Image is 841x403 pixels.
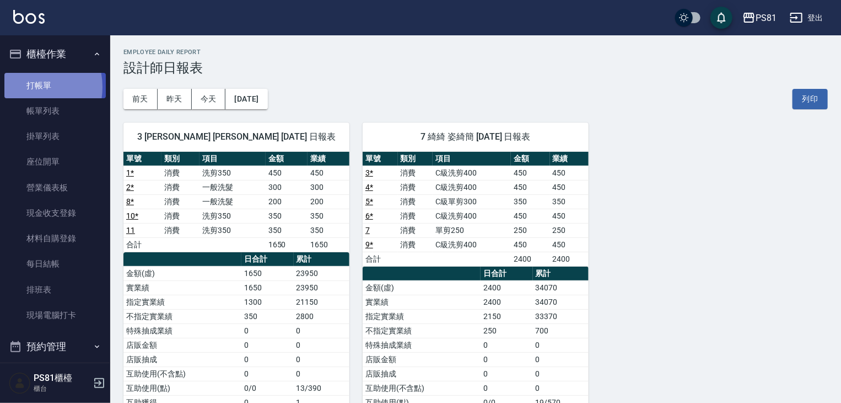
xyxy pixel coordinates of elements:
[123,295,241,309] td: 指定實業績
[308,152,349,166] th: 業績
[533,381,589,395] td: 0
[266,152,308,166] th: 金額
[308,166,349,180] td: 450
[4,175,106,200] a: 營業儀表板
[4,277,106,303] a: 排班表
[481,309,532,324] td: 2150
[241,309,293,324] td: 350
[433,194,511,209] td: C級單剪300
[481,381,532,395] td: 0
[308,180,349,194] td: 300
[192,89,226,109] button: 今天
[511,180,549,194] td: 450
[550,252,589,266] td: 2400
[710,7,732,29] button: save
[398,209,433,223] td: 消費
[123,266,241,280] td: 金額(虛)
[550,152,589,166] th: 業績
[511,152,549,166] th: 金額
[294,252,349,267] th: 累計
[294,266,349,280] td: 23950
[241,352,293,367] td: 0
[161,223,200,237] td: 消費
[161,209,200,223] td: 消費
[294,295,349,309] td: 21150
[9,372,31,394] img: Person
[365,226,370,235] a: 7
[4,361,106,390] button: 報表及分析
[126,226,135,235] a: 11
[481,338,532,352] td: 0
[294,309,349,324] td: 2800
[241,338,293,352] td: 0
[4,251,106,277] a: 每日結帳
[533,324,589,338] td: 700
[241,266,293,280] td: 1650
[550,237,589,252] td: 450
[266,209,308,223] td: 350
[308,223,349,237] td: 350
[793,89,828,109] button: 列印
[13,10,45,24] img: Logo
[511,252,549,266] td: 2400
[241,252,293,267] th: 日合計
[294,280,349,295] td: 23950
[123,338,241,352] td: 店販金額
[4,73,106,98] a: 打帳單
[4,40,106,68] button: 櫃檯作業
[376,131,575,142] span: 7 綺綺 姿綺簡 [DATE] 日報表
[433,237,511,252] td: C級洗剪400
[433,180,511,194] td: C級洗剪400
[308,237,349,252] td: 1650
[363,324,481,338] td: 不指定實業績
[363,295,481,309] td: 實業績
[308,209,349,223] td: 350
[200,209,266,223] td: 洗剪350
[4,98,106,124] a: 帳單列表
[363,367,481,381] td: 店販抽成
[123,309,241,324] td: 不指定實業績
[511,237,549,252] td: 450
[550,209,589,223] td: 450
[363,381,481,395] td: 互助使用(不含點)
[123,381,241,395] td: 互助使用(點)
[550,166,589,180] td: 450
[34,384,90,394] p: 櫃台
[200,194,266,209] td: 一般洗髮
[123,280,241,295] td: 實業績
[550,194,589,209] td: 350
[533,367,589,381] td: 0
[4,200,106,226] a: 現金收支登錄
[533,295,589,309] td: 34070
[398,166,433,180] td: 消費
[241,280,293,295] td: 1650
[550,180,589,194] td: 450
[123,60,828,76] h3: 設計師日報表
[200,223,266,237] td: 洗剪350
[4,149,106,174] a: 座位開單
[123,367,241,381] td: 互助使用(不含點)
[225,89,267,109] button: [DATE]
[161,152,200,166] th: 類別
[34,373,90,384] h5: PS81櫃檯
[200,166,266,180] td: 洗剪350
[241,367,293,381] td: 0
[123,352,241,367] td: 店販抽成
[4,332,106,361] button: 預約管理
[200,180,266,194] td: 一般洗髮
[4,226,106,251] a: 材料自購登錄
[123,89,158,109] button: 前天
[266,223,308,237] td: 350
[481,367,532,381] td: 0
[137,131,336,142] span: 3 [PERSON_NAME] [PERSON_NAME] [DATE] 日報表
[433,223,511,237] td: 單剪250
[294,352,349,367] td: 0
[481,295,532,309] td: 2400
[266,194,308,209] td: 200
[161,166,200,180] td: 消費
[511,209,549,223] td: 450
[4,124,106,149] a: 掛單列表
[398,237,433,252] td: 消費
[294,324,349,338] td: 0
[533,338,589,352] td: 0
